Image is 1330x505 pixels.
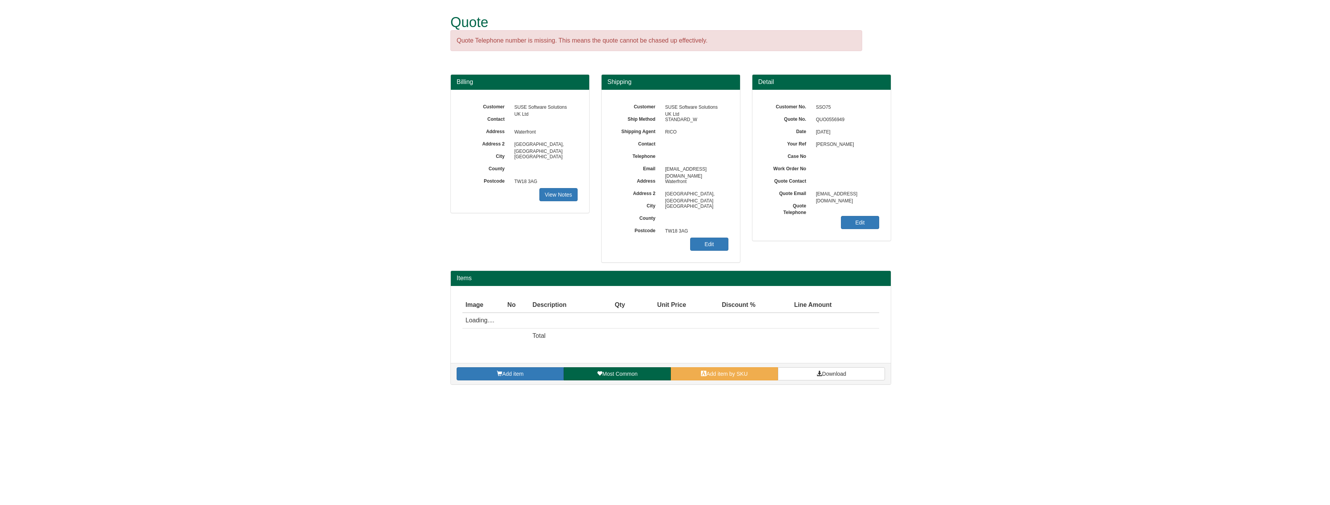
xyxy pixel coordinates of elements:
span: TW18 3AG [661,225,728,238]
th: Line Amount [759,298,835,313]
span: SSO75 [812,101,879,114]
span: [GEOGRAPHIC_DATA] [661,200,728,213]
div: Quote Telephone number is missing. This means the quote cannot be chased up effectively. [450,30,862,51]
label: Email [613,163,661,172]
label: Case No [764,151,812,160]
span: TW18 3AG [510,176,578,188]
span: Waterfront [661,176,728,188]
th: Description [529,298,599,313]
td: Loading.... [462,313,835,328]
label: Quote Telephone [764,200,812,216]
label: County [462,163,510,172]
a: Edit [841,216,879,229]
span: [PERSON_NAME] [812,139,879,151]
span: [GEOGRAPHIC_DATA], [GEOGRAPHIC_DATA] [510,139,578,151]
label: Quote No. [764,114,812,123]
label: City [613,200,661,209]
label: Customer [462,101,510,110]
th: Image [462,298,504,313]
label: Your Ref [764,139,812,147]
label: Customer No. [764,101,812,110]
h3: Billing [457,79,583,86]
span: [GEOGRAPHIC_DATA] [510,151,578,163]
label: Address [462,126,510,135]
label: Contact [613,139,661,147]
label: Postcode [613,225,661,234]
label: City [462,151,510,160]
span: QUO0556949 [812,114,879,126]
span: [DATE] [812,126,879,139]
span: SUSE Software Solutions UK Ltd [510,101,578,114]
th: Qty [599,298,628,313]
span: [EMAIL_ADDRESS][DOMAIN_NAME] [812,188,879,200]
label: Address [613,176,661,185]
label: Postcode [462,176,510,185]
span: [EMAIL_ADDRESS][DOMAIN_NAME] [661,163,728,176]
span: STANDARD_W [661,114,728,126]
label: Quote Contact [764,176,812,185]
h1: Quote [450,15,862,30]
label: Work Order No [764,163,812,172]
span: SUSE Software Solutions UK Ltd [661,101,728,114]
h3: Shipping [607,79,734,86]
span: Download [822,371,846,377]
span: Add item by SKU [706,371,748,377]
a: View Notes [539,188,578,201]
label: Date [764,126,812,135]
th: No [504,298,529,313]
td: Total [529,329,599,344]
span: Waterfront [510,126,578,139]
label: Telephone [613,151,661,160]
span: Most Common [602,371,638,377]
label: Address 2 [613,188,661,197]
th: Discount % [689,298,759,313]
span: RICO [661,126,728,139]
span: Add item [502,371,523,377]
span: [GEOGRAPHIC_DATA], [GEOGRAPHIC_DATA] [661,188,728,200]
label: Shipping Agent [613,126,661,135]
th: Unit Price [628,298,689,313]
label: Address 2 [462,139,510,147]
label: Customer [613,101,661,110]
label: County [613,213,661,222]
h2: Items [457,275,885,282]
a: Edit [690,238,728,251]
label: Quote Email [764,188,812,197]
label: Ship Method [613,114,661,123]
h3: Detail [758,79,885,86]
label: Contact [462,114,510,123]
